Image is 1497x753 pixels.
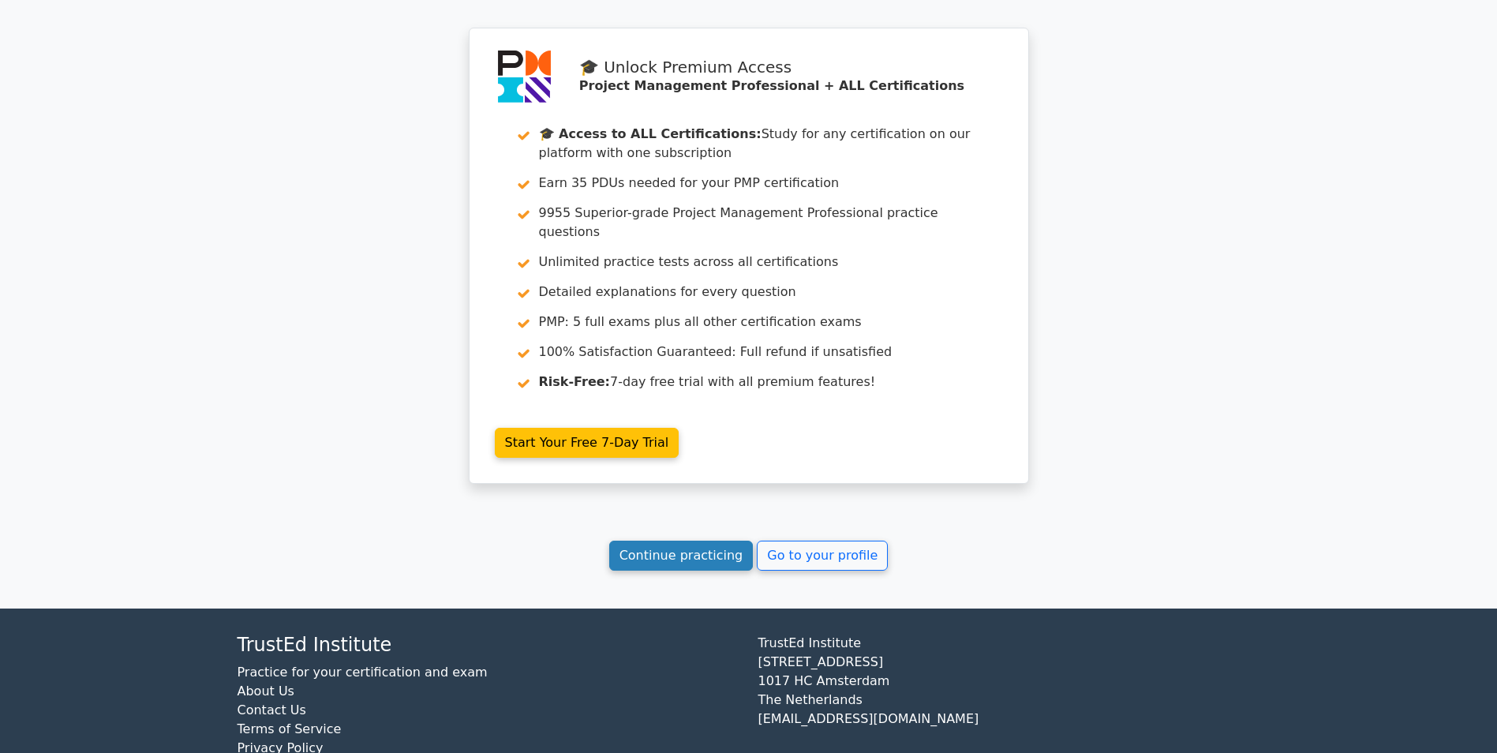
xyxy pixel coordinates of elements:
[238,665,488,680] a: Practice for your certification and exam
[238,684,294,699] a: About Us
[609,541,754,571] a: Continue practicing
[495,428,679,458] a: Start Your Free 7-Day Trial
[238,634,739,657] h4: TrustEd Institute
[238,702,306,717] a: Contact Us
[757,541,888,571] a: Go to your profile
[238,721,342,736] a: Terms of Service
